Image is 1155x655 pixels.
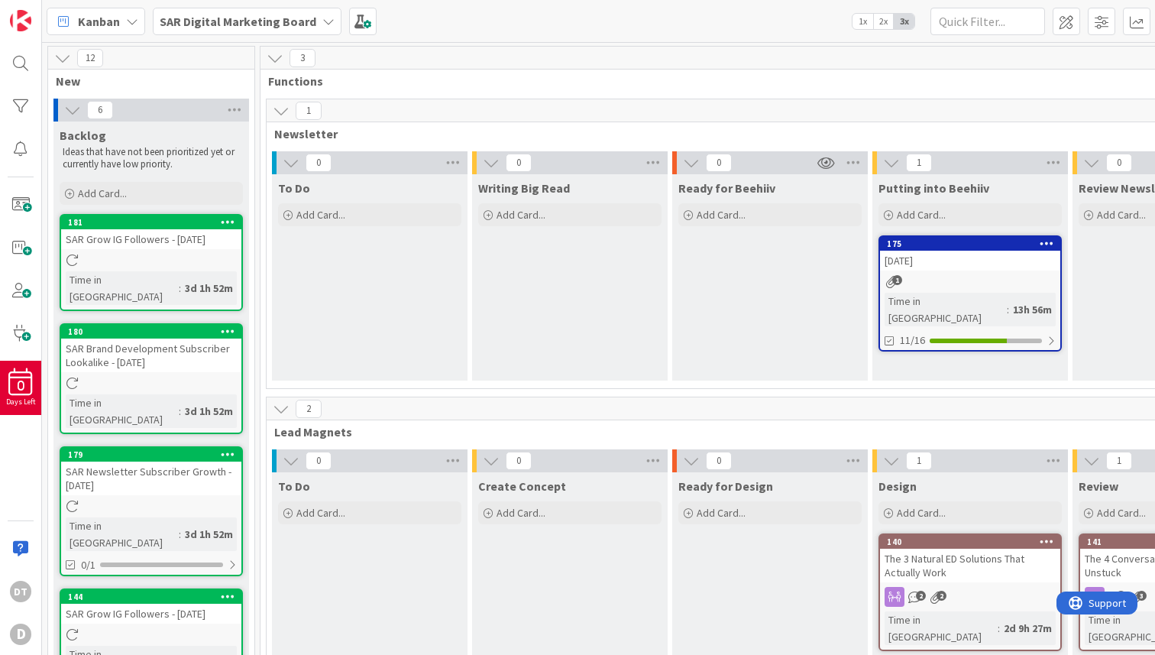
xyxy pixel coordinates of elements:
div: D [10,624,31,645]
span: 0 [1106,154,1132,172]
div: 13h 56m [1009,301,1056,318]
input: Quick Filter... [930,8,1045,35]
div: Time in [GEOGRAPHIC_DATA] [66,517,179,551]
span: 1x [852,14,873,29]
div: 179SAR Newsletter Subscriber Growth - [DATE] [61,448,241,495]
span: 0 [506,154,532,172]
span: 3 [1137,591,1147,601]
span: Writing Big Read [478,180,570,196]
div: 180 [61,325,241,339]
span: 0 [306,452,332,470]
span: 1 [1106,452,1132,470]
div: 140 [880,535,1060,549]
div: The 3 Natural ED Solutions That Actually Work [880,549,1060,582]
div: 181SAR Grow IG Followers - [DATE] [61,216,241,249]
span: Add Card... [1097,506,1146,520]
span: Add Card... [78,186,127,200]
span: Ready for Beehiiv [678,180,775,196]
span: Add Card... [497,506,545,520]
span: 0 [706,452,732,470]
span: To Do [278,478,310,494]
span: 2 [916,591,926,601]
span: Add Card... [697,506,746,520]
img: Visit kanbanzone.com [10,10,31,31]
span: 1 [892,275,902,285]
div: 180SAR Brand Development Subscriber Lookalike - [DATE] [61,325,241,372]
div: 180 [68,326,241,337]
div: 179 [68,449,241,460]
span: : [179,403,181,420]
div: 175 [880,237,1060,251]
div: SAR Brand Development Subscriber Lookalike - [DATE] [61,339,241,372]
span: Kanban [78,12,120,31]
span: 3 [290,49,315,67]
div: 140The 3 Natural ED Solutions That Actually Work [880,535,1060,582]
div: 144 [61,590,241,604]
span: 12 [77,49,103,67]
div: SAR Grow IG Followers - [DATE] [61,604,241,624]
div: [DATE] [880,251,1060,271]
div: Time in [GEOGRAPHIC_DATA] [885,293,1007,326]
div: 3d 1h 52m [181,526,237,543]
div: 3d 1h 52m [181,403,237,420]
span: 0 [706,154,732,172]
span: Review [1079,478,1118,494]
span: Support [32,2,70,21]
div: 175[DATE] [880,237,1060,271]
span: Create Concept [478,478,566,494]
div: Time in [GEOGRAPHIC_DATA] [66,394,179,428]
span: Design [878,478,917,494]
span: 1 [296,102,322,120]
span: : [179,280,181,297]
span: 6 [87,101,113,119]
div: SAR Newsletter Subscriber Growth - [DATE] [61,462,241,495]
span: 0/1 [81,557,95,573]
span: Backlog [60,128,106,143]
div: DT [10,581,31,602]
div: 179 [61,448,241,462]
span: 1 [906,452,932,470]
span: 9 [1116,591,1126,601]
span: 0 [17,381,24,391]
span: Ready for Design [678,478,773,494]
div: 175 [887,238,1060,249]
span: : [179,526,181,543]
span: 2 [937,591,946,601]
span: Ideas that have not been prioritized yet or currently have low priority. [63,145,237,170]
span: To Do [278,180,310,196]
span: 0 [506,452,532,470]
div: 144SAR Grow IG Followers - [DATE] [61,590,241,624]
div: SAR Grow IG Followers - [DATE] [61,229,241,249]
span: 2 [296,400,322,418]
span: Putting into Beehiiv [878,180,989,196]
span: Add Card... [497,208,545,222]
div: 140 [887,537,1060,547]
span: 1 [906,154,932,172]
span: Add Card... [897,208,946,222]
span: Add Card... [897,506,946,520]
span: Add Card... [697,208,746,222]
span: 11/16 [900,332,925,349]
span: 3x [894,14,914,29]
span: Add Card... [296,506,345,520]
span: : [998,620,1000,637]
span: 0 [306,154,332,172]
div: 181 [68,217,241,228]
div: 3d 1h 52m [181,280,237,297]
b: SAR Digital Marketing Board [160,14,316,29]
span: : [1007,301,1009,318]
span: 2x [873,14,894,29]
div: 181 [61,216,241,229]
span: New [56,73,235,89]
div: Time in [GEOGRAPHIC_DATA] [885,611,998,645]
div: 2d 9h 27m [1000,620,1056,637]
div: 144 [68,592,241,602]
div: Time in [GEOGRAPHIC_DATA] [66,271,179,305]
span: Add Card... [296,208,345,222]
span: Add Card... [1097,208,1146,222]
